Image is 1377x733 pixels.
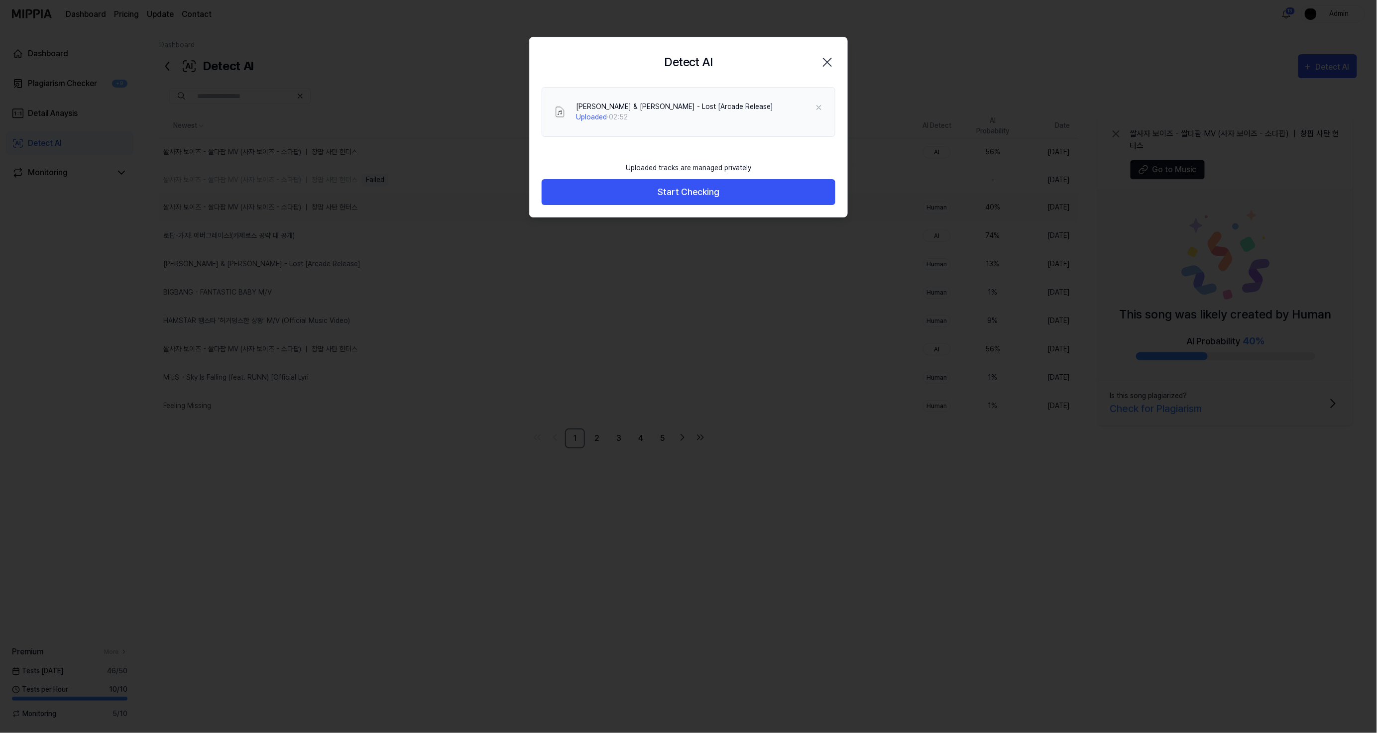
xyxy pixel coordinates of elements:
[542,179,835,206] button: Start Checking
[576,102,773,112] div: [PERSON_NAME] & [PERSON_NAME] - Lost [Arcade Release]
[665,53,713,71] h2: Detect AI
[576,112,773,122] div: · 02:52
[554,106,566,118] img: File Select
[620,157,757,179] div: Uploaded tracks are managed privately
[576,113,607,121] span: Uploaded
